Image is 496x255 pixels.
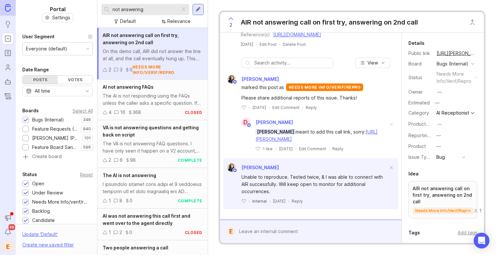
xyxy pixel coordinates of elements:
[227,163,236,172] img: Ysabelle Eugenio
[2,33,14,45] a: Portal
[32,208,50,215] div: Backlog
[133,109,141,116] div: 368
[436,111,469,115] div: AI Receptionist
[238,118,293,127] a: D[PERSON_NAME]
[133,64,202,75] div: needs more info/verif/repro
[408,60,431,67] div: Board
[249,198,250,204] div: ·
[109,109,112,116] div: 4
[84,136,91,141] p: 101
[109,229,111,236] div: 1
[130,197,133,204] div: 0
[32,189,63,196] div: Under Review
[119,197,122,204] div: 8
[185,230,202,235] div: closed
[9,224,15,230] span: 99
[22,231,58,241] div: Update ' Default '
[97,120,208,168] a: VA is not answering questions and getting back on scriptThe VA is not answering FAQ questions. I ...
[32,144,78,151] div: Feature Board Sandbox [DATE]
[230,21,232,28] span: 2
[473,209,482,213] div: 1
[97,168,208,209] a: The AI is not answeringl ipsumdolo sitamet cons adipi el 9 seddoeius temporin utl et dolo magnaal...
[408,154,432,160] label: Issue Type
[273,32,321,37] a: [URL][DOMAIN_NAME]
[35,87,50,95] div: All time
[103,245,168,250] span: Two people answering a call
[413,185,473,205] p: AIR not answering call on first try, answering on 2nd call
[32,198,90,206] div: Needs More Info/verif/repro
[22,154,93,160] a: Create board
[223,163,279,172] a: Ysabelle Eugenio[PERSON_NAME]
[256,146,273,152] button: 1 like
[103,140,202,155] div: The VA is not answering FAQ questions. I have only seen it happen on a V2 account, but it may als...
[458,229,477,236] div: Add tags
[227,227,236,236] div: E
[32,116,64,123] div: Bugs (Internal)
[22,171,37,178] div: Status
[103,48,202,62] div: On this demo call, AIR did not answer the line at all, and the call eventually hung up. This happ...
[256,128,388,143] div: meant to add this call link, sorry:
[408,170,419,178] div: Idea
[32,135,79,142] div: [PERSON_NAME] (Public)
[232,80,237,84] img: member badge
[435,120,444,128] button: ProductboardID
[241,18,418,27] div: AIR not answering call on first try, answering on 2nd call
[259,42,277,47] div: Edit Post
[227,75,236,83] img: Ysabelle Eugenio
[437,120,442,128] div: —
[249,105,250,110] div: ·
[256,42,257,47] div: ·
[103,181,202,195] div: l ipsumdolo sitamet cons adipi el 9 seddoeius temporin utl et dolo magnaaliq eni AD minimven qui ...
[103,84,154,90] span: AI not answering FAQs
[23,76,58,84] div: Posts
[241,42,253,47] a: [DATE]
[256,129,296,135] span: [PERSON_NAME]
[241,84,284,91] span: marked this post as
[408,100,430,105] div: Estimated
[109,197,111,204] div: 1
[113,6,177,13] input: Search...
[103,92,202,107] div: The AI is not responding using the FAQs unless the caller asks a specific question. If the caller...
[279,42,280,47] div: ·
[22,66,49,74] div: Date Range
[437,70,471,85] div: needs more info/verif/repro
[263,146,273,152] p: 1 like
[272,105,300,110] div: Edit Comment
[408,74,431,81] div: Status
[42,13,73,22] button: Settings
[178,198,202,204] div: complete
[241,118,250,127] div: D
[435,49,477,58] a: [URL][PERSON_NAME]
[26,45,67,52] div: Everyone (default)
[83,126,91,132] p: 940
[232,168,237,173] img: member badge
[292,198,303,204] div: Reply
[50,5,66,13] h1: Portal
[32,180,44,187] div: Open
[130,66,133,73] div: 0
[299,146,326,152] div: Edit Comment
[2,18,14,30] a: Ideas
[103,32,179,45] span: AIR not answering call on first try, answering on 2nd call
[408,143,426,149] label: Product
[22,107,39,115] div: Boards
[474,233,489,248] div: Open Intercom Messenger
[408,109,431,117] div: Category
[437,88,442,96] div: —
[97,28,208,80] a: AIR not answering call on first try, answering on 2nd callOn this demo call, AIR did not answer t...
[408,181,477,218] a: AIR not answering call on first try, answering on 2nd callneeds more info/verif/repro1
[2,212,14,224] button: Announcements
[466,16,479,29] button: Close button
[120,109,125,116] div: 16
[302,105,303,110] div: ·
[408,229,420,237] div: Tags
[109,156,111,164] div: 2
[273,199,285,204] time: [DATE]
[408,133,444,138] label: Reporting Team
[72,109,93,113] div: Select All
[103,125,199,137] span: VA is not answering questions and getting back on script
[269,198,270,204] div: ·
[58,76,93,84] div: Votes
